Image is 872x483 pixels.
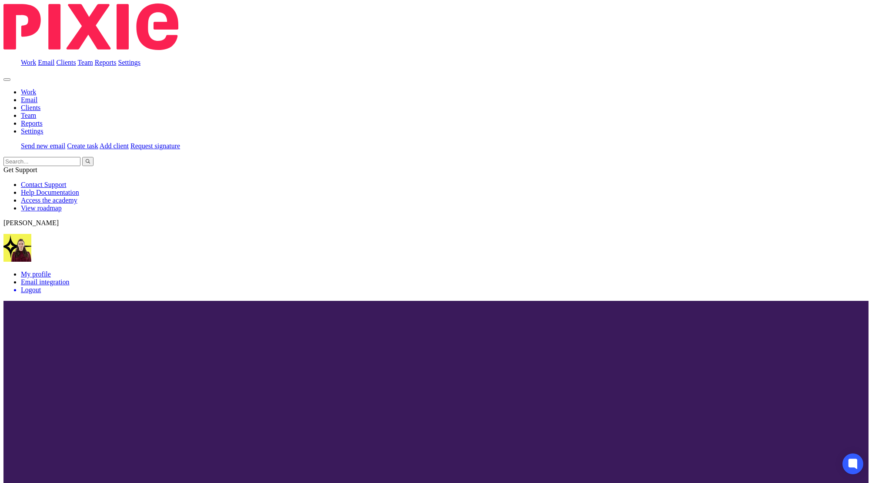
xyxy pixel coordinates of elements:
a: Help Documentation [21,189,79,196]
a: Settings [21,127,43,135]
a: Add client [100,142,129,150]
a: Team [21,112,36,119]
a: Create task [67,142,98,150]
a: Settings [118,59,141,66]
a: Work [21,59,36,66]
a: Email integration [21,278,70,286]
a: View roadmap [21,204,62,212]
a: My profile [21,270,51,278]
input: Search [3,157,80,166]
a: Access the academy [21,197,77,204]
img: Pixie [3,3,178,50]
a: Team [77,59,93,66]
a: Reports [21,120,43,127]
a: Clients [21,104,40,111]
a: Contact Support [21,181,66,188]
a: Logout [21,286,869,294]
a: Work [21,88,36,96]
span: Logout [21,286,41,293]
button: Search [82,157,94,166]
a: Reports [95,59,117,66]
a: Send new email [21,142,65,150]
span: Get Support [3,166,37,173]
a: Email [21,96,37,103]
p: [PERSON_NAME] [3,219,869,227]
a: Email [38,59,54,66]
img: Megan-Starbridge.jpg [3,234,31,262]
a: Request signature [130,142,180,150]
a: Clients [56,59,76,66]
